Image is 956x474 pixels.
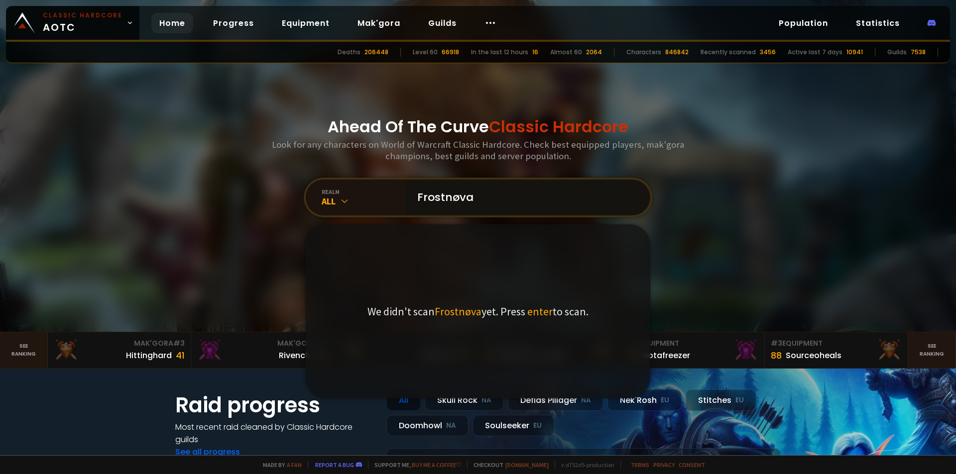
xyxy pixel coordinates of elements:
div: Hittinghard [126,349,172,362]
div: realm [322,188,405,195]
div: Doomhowl [386,415,469,436]
div: Mak'Gora [54,338,185,349]
div: 41 [176,349,185,362]
span: v. d752d5 - production [555,461,614,469]
a: Seeranking [908,332,956,368]
div: 7538 [911,48,926,57]
a: Classic HardcoreAOTC [6,6,139,40]
small: NA [446,421,456,431]
div: 3456 [760,48,776,57]
small: EU [661,395,669,405]
div: Recently scanned [701,48,756,57]
div: 88 [771,349,782,362]
small: NA [581,395,591,405]
div: 66918 [442,48,459,57]
a: [DOMAIN_NAME] [505,461,549,469]
div: Nek'Rosh [607,389,682,411]
h1: Raid progress [175,389,374,421]
small: EU [735,395,744,405]
span: Frostnøva [435,304,481,318]
span: # 3 [173,338,185,348]
small: Classic Hardcore [43,11,122,20]
div: Skull Rock [425,389,504,411]
div: Notafreezer [642,349,690,362]
div: All [386,389,421,411]
div: Deaths [338,48,360,57]
h3: Look for any characters on World of Warcraft Classic Hardcore. Check best equipped players, mak'g... [268,139,688,162]
h1: Ahead Of The Curve [328,115,628,139]
span: Support me, [368,461,461,469]
a: #3Equipment88Sourceoheals [765,332,908,368]
div: 846842 [665,48,689,57]
div: Sourceoheals [786,349,841,362]
input: Search a character... [411,180,638,215]
div: All [322,195,405,207]
h4: Most recent raid cleaned by Classic Hardcore guilds [175,421,374,446]
a: Home [151,13,193,33]
span: Made by [257,461,302,469]
a: See all progress [175,446,240,458]
span: Checkout [467,461,549,469]
small: EU [533,421,542,431]
a: Mak'gora [350,13,408,33]
div: Mak'Gora [197,338,328,349]
a: Population [771,13,836,33]
div: Equipment [627,338,758,349]
div: Equipment [771,338,902,349]
a: #2Equipment88Notafreezer [621,332,765,368]
a: Statistics [848,13,908,33]
small: NA [481,395,491,405]
div: Soulseeker [473,415,554,436]
div: 16 [532,48,538,57]
p: We didn't scan yet. Press to scan. [367,304,589,318]
div: Rivench [279,349,310,362]
span: AOTC [43,11,122,35]
div: 2064 [586,48,602,57]
div: Almost 60 [550,48,582,57]
span: enter [527,304,553,318]
div: In the last 12 hours [471,48,528,57]
a: Consent [679,461,705,469]
a: Terms [631,461,649,469]
div: 10941 [846,48,863,57]
div: Active last 7 days [788,48,842,57]
span: # 3 [771,338,782,348]
a: Guilds [420,13,465,33]
div: Stitches [686,389,756,411]
a: Mak'Gora#2Rivench100 [191,332,335,368]
div: 206448 [364,48,388,57]
a: Equipment [274,13,338,33]
div: Guilds [887,48,907,57]
a: Report a bug [315,461,354,469]
a: Mak'Gora#3Hittinghard41 [48,332,191,368]
div: Characters [626,48,661,57]
a: Progress [205,13,262,33]
a: Privacy [653,461,675,469]
div: Defias Pillager [508,389,603,411]
a: Buy me a coffee [412,461,461,469]
a: a fan [287,461,302,469]
div: Level 60 [413,48,438,57]
span: Classic Hardcore [489,115,628,138]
